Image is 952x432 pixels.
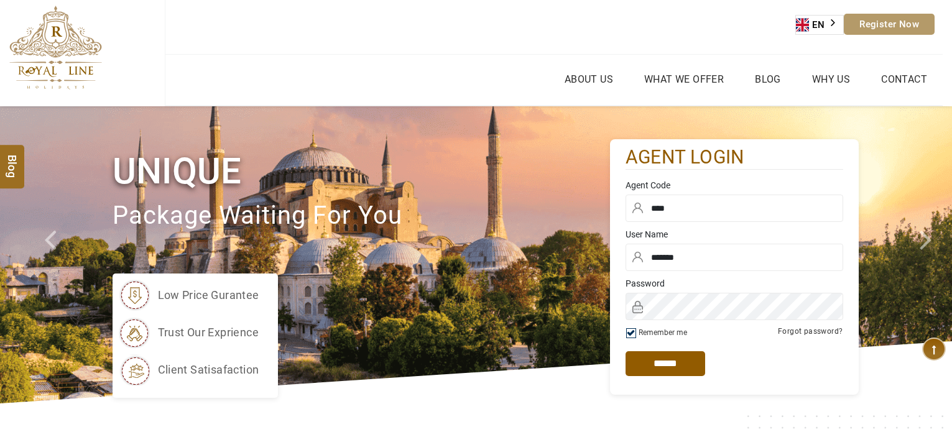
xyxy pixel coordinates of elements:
a: Check next image [904,106,952,403]
a: About Us [561,70,616,88]
a: Register Now [844,14,935,35]
li: low price gurantee [119,280,259,311]
a: Forgot password? [778,327,843,336]
label: Agent Code [626,179,843,191]
li: client satisafaction [119,354,259,385]
label: User Name [626,228,843,241]
img: The Royal Line Holidays [9,6,102,90]
span: Blog [4,155,21,165]
a: What we Offer [641,70,727,88]
a: Why Us [809,70,853,88]
h1: Unique [113,148,610,195]
div: Language [795,15,844,35]
a: Check next prev [29,106,76,403]
a: EN [796,16,843,34]
label: Password [626,277,843,290]
aside: Language selected: English [795,15,844,35]
h2: agent login [626,145,843,170]
p: package waiting for you [113,195,610,237]
label: Remember me [639,328,687,337]
a: Contact [878,70,930,88]
a: Blog [752,70,784,88]
li: trust our exprience [119,317,259,348]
